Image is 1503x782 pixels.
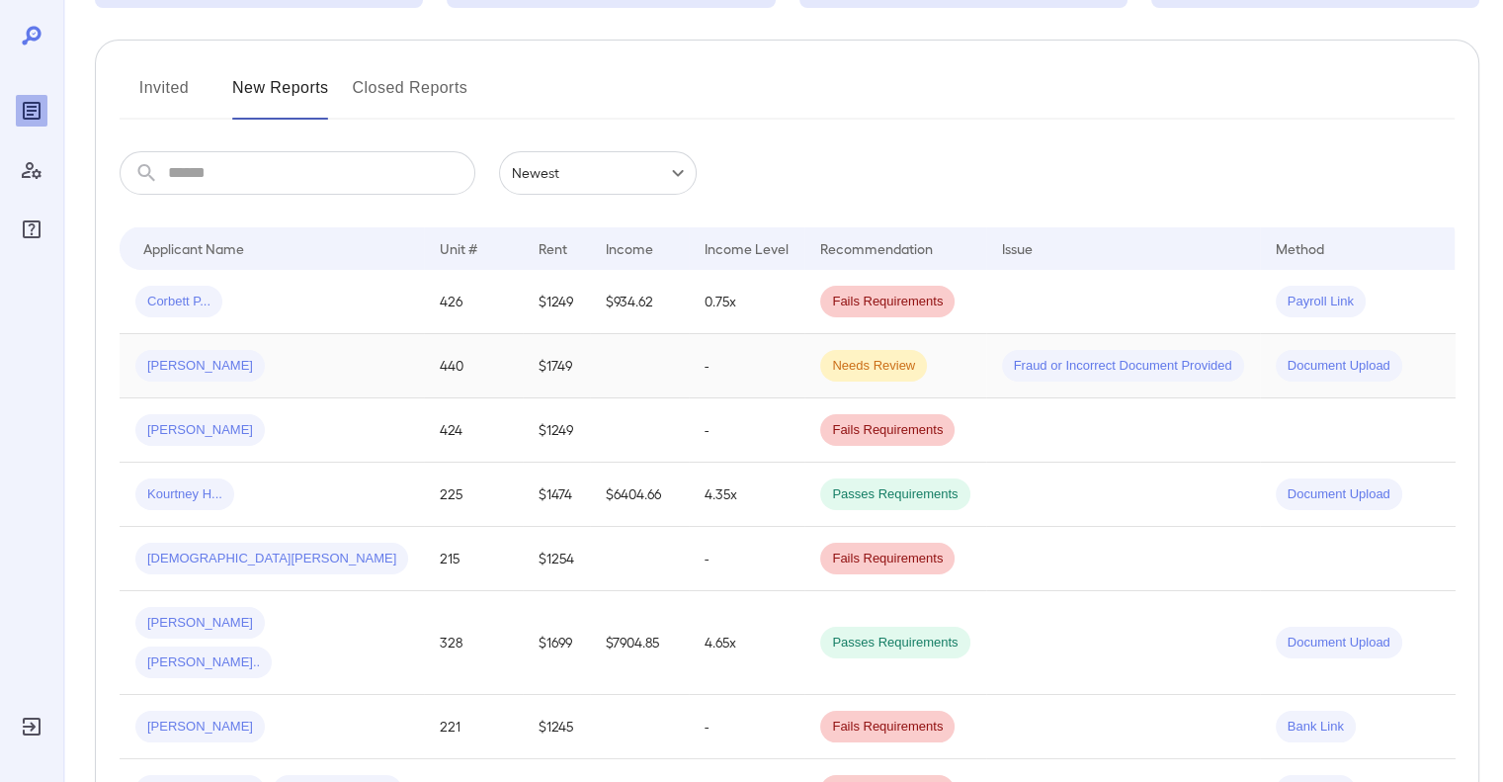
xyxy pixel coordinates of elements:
[523,398,590,463] td: $1249
[120,72,209,120] button: Invited
[523,463,590,527] td: $1474
[135,485,234,504] span: Kourtney H...
[820,421,955,440] span: Fails Requirements
[820,236,933,260] div: Recommendation
[705,236,789,260] div: Income Level
[820,485,969,504] span: Passes Requirements
[689,398,804,463] td: -
[135,421,265,440] span: [PERSON_NAME]
[424,270,523,334] td: 426
[1276,485,1402,504] span: Document Upload
[689,334,804,398] td: -
[16,214,47,245] div: FAQ
[820,634,969,652] span: Passes Requirements
[135,550,408,568] span: [DEMOGRAPHIC_DATA][PERSON_NAME]
[820,718,955,737] span: Fails Requirements
[590,591,689,695] td: $7904.85
[689,527,804,591] td: -
[135,357,265,376] span: [PERSON_NAME]
[820,357,927,376] span: Needs Review
[606,236,653,260] div: Income
[523,334,590,398] td: $1749
[820,293,955,311] span: Fails Requirements
[16,711,47,742] div: Log Out
[590,270,689,334] td: $934.62
[424,334,523,398] td: 440
[523,527,590,591] td: $1254
[689,591,804,695] td: 4.65x
[523,591,590,695] td: $1699
[1276,357,1402,376] span: Document Upload
[424,591,523,695] td: 328
[523,695,590,759] td: $1245
[424,527,523,591] td: 215
[689,695,804,759] td: -
[232,72,329,120] button: New Reports
[135,653,272,672] span: [PERSON_NAME]..
[135,293,222,311] span: Corbett P...
[424,463,523,527] td: 225
[353,72,468,120] button: Closed Reports
[1002,236,1034,260] div: Issue
[499,151,697,195] div: Newest
[590,463,689,527] td: $6404.66
[16,154,47,186] div: Manage Users
[820,550,955,568] span: Fails Requirements
[135,614,265,633] span: [PERSON_NAME]
[689,270,804,334] td: 0.75x
[523,270,590,334] td: $1249
[1002,357,1244,376] span: Fraud or Incorrect Document Provided
[424,695,523,759] td: 221
[135,718,265,737] span: [PERSON_NAME]
[143,236,244,260] div: Applicant Name
[539,236,570,260] div: Rent
[1276,293,1366,311] span: Payroll Link
[16,95,47,127] div: Reports
[424,398,523,463] td: 424
[1276,634,1402,652] span: Document Upload
[1276,718,1356,737] span: Bank Link
[1276,236,1324,260] div: Method
[440,236,477,260] div: Unit #
[689,463,804,527] td: 4.35x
